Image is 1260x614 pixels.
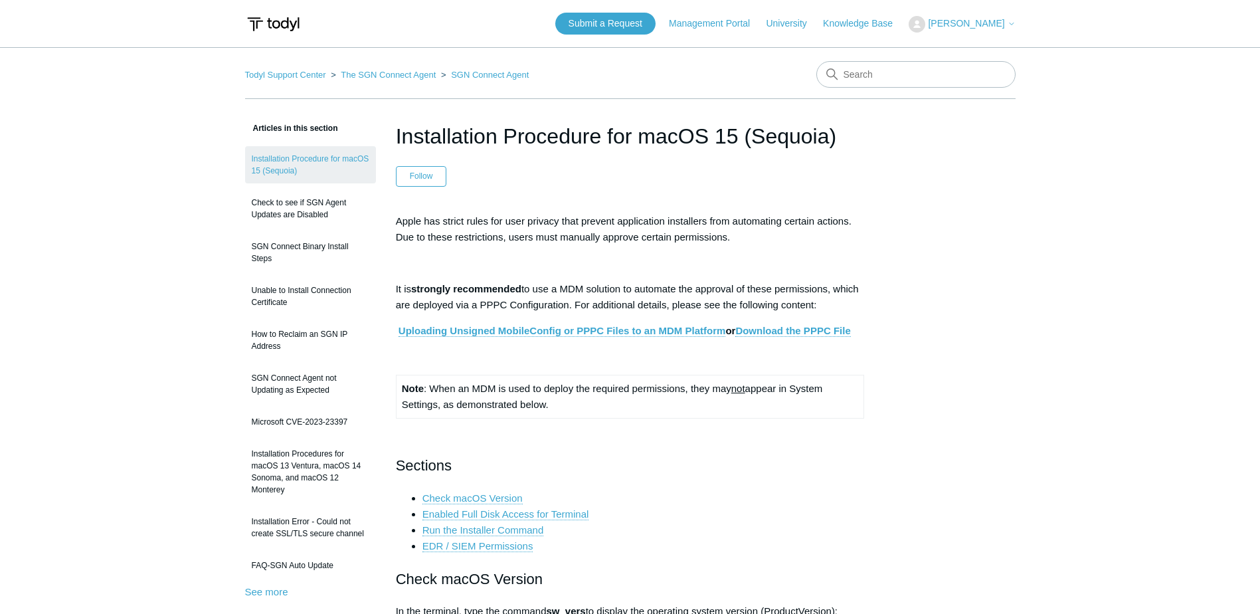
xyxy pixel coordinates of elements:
[245,553,376,578] a: FAQ-SGN Auto Update
[245,365,376,403] a: SGN Connect Agent not Updating as Expected
[245,70,329,80] li: Todyl Support Center
[396,454,865,477] h2: Sections
[555,13,656,35] a: Submit a Request
[245,234,376,271] a: SGN Connect Binary Install Steps
[328,70,438,80] li: The SGN Connect Agent
[422,508,589,520] a: Enabled Full Disk Access for Terminal
[422,524,544,536] a: Run the Installer Command
[396,281,865,313] p: It is to use a MDM solution to automate the approval of these permissions, which are deployed via...
[341,70,436,80] a: The SGN Connect Agent
[928,18,1004,29] span: [PERSON_NAME]
[399,325,726,337] a: Uploading Unsigned MobileConfig or PPPC Files to an MDM Platform
[438,70,529,80] li: SGN Connect Agent
[422,492,523,504] a: Check macOS Version
[245,441,376,502] a: Installation Procedures for macOS 13 Ventura, macOS 14 Sonoma, and macOS 12 Monterey
[396,375,864,418] td: : When an MDM is used to deploy the required permissions, they may appear in System Settings, as ...
[909,16,1015,33] button: [PERSON_NAME]
[735,325,850,337] a: Download the PPPC File
[396,567,865,591] h2: Check macOS Version
[399,325,851,337] strong: or
[451,70,529,80] a: SGN Connect Agent
[245,322,376,359] a: How to Reclaim an SGN IP Address
[823,17,906,31] a: Knowledge Base
[245,146,376,183] a: Installation Procedure for macOS 15 (Sequoia)
[766,17,820,31] a: University
[411,283,521,294] strong: strongly recommended
[422,540,533,552] a: EDR / SIEM Permissions
[245,190,376,227] a: Check to see if SGN Agent Updates are Disabled
[396,166,447,186] button: Follow Article
[731,383,745,394] span: not
[396,120,865,152] h1: Installation Procedure for macOS 15 (Sequoia)
[245,70,326,80] a: Todyl Support Center
[245,586,288,597] a: See more
[396,213,865,245] p: Apple has strict rules for user privacy that prevent application installers from automating certa...
[245,509,376,546] a: Installation Error - Could not create SSL/TLS secure channel
[245,124,338,133] span: Articles in this section
[245,409,376,435] a: Microsoft CVE-2023-23397
[816,61,1016,88] input: Search
[245,12,302,37] img: Todyl Support Center Help Center home page
[669,17,763,31] a: Management Portal
[402,383,424,394] strong: Note
[245,278,376,315] a: Unable to Install Connection Certificate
